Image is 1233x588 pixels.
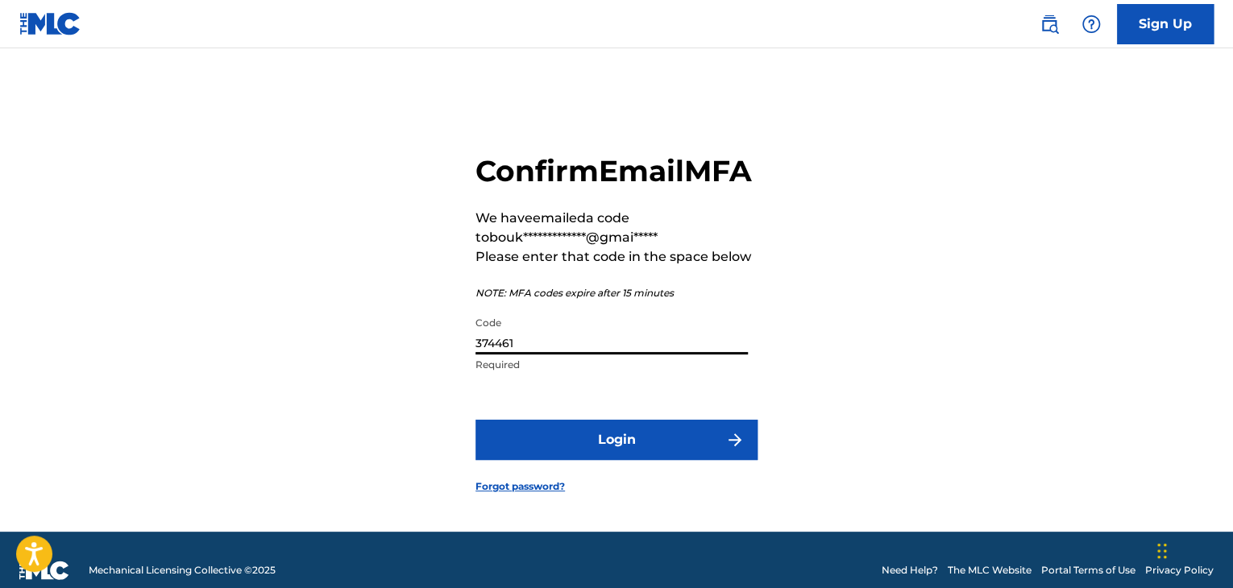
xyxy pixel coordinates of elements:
img: MLC Logo [19,12,81,35]
p: NOTE: MFA codes expire after 15 minutes [475,286,758,300]
a: Public Search [1033,8,1065,40]
p: Required [475,358,748,372]
h2: Confirm Email MFA [475,153,758,189]
a: Need Help? [882,563,938,578]
a: Portal Terms of Use [1041,563,1135,578]
div: Help [1075,8,1107,40]
img: logo [19,561,69,580]
a: Forgot password? [475,479,565,494]
img: search [1040,14,1059,34]
img: f7272a7cc735f4ea7f67.svg [725,430,745,449]
img: help [1081,14,1101,34]
span: Mechanical Licensing Collective © 2025 [89,563,276,578]
p: Please enter that code in the space below [475,247,758,267]
iframe: Chat Widget [1152,511,1233,588]
button: Login [475,420,758,460]
a: Privacy Policy [1145,563,1214,578]
a: Sign Up [1117,4,1214,44]
div: Drag [1157,527,1167,575]
a: The MLC Website [948,563,1032,578]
